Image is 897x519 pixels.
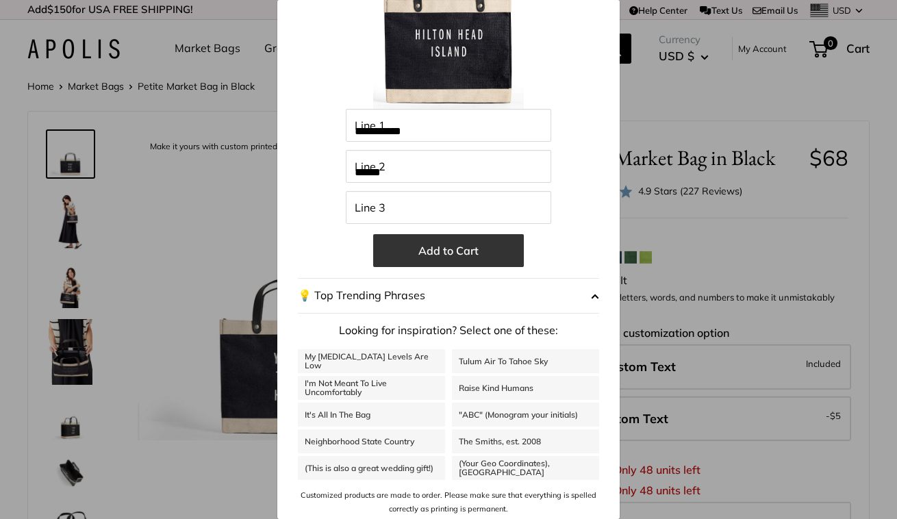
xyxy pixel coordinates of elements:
[298,320,599,341] p: Looking for inspiration? Select one of these:
[298,429,445,453] a: Neighborhood State Country
[452,349,599,373] a: Tulum Air To Tahoe Sky
[452,456,599,480] a: (Your Geo Coordinates), [GEOGRAPHIC_DATA]
[452,429,599,453] a: The Smiths, est. 2008
[298,376,445,400] a: I'm Not Meant To Live Uncomfortably
[298,456,445,480] a: (This is also a great wedding gift!)
[452,376,599,400] a: Raise Kind Humans
[298,488,599,516] p: Customized products are made to order. Please make sure that everything is spelled correctly as p...
[298,403,445,427] a: It's All In The Bag
[298,349,445,373] a: My [MEDICAL_DATA] Levels Are Low
[298,278,599,314] button: 💡 Top Trending Phrases
[373,234,524,267] button: Add to Cart
[452,403,599,427] a: "ABC" (Monogram your initials)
